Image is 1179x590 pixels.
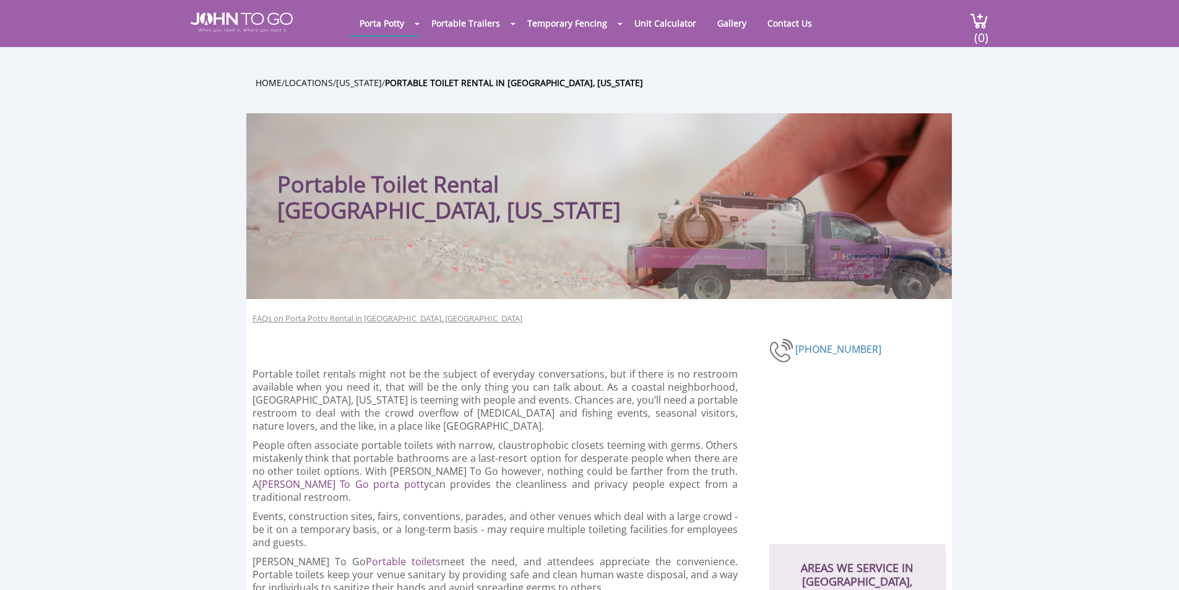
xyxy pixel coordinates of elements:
[974,19,988,46] span: (0)
[191,12,293,32] img: JOHN to go
[970,12,988,29] img: cart a
[385,77,643,89] a: Portable Toilet Rental in [GEOGRAPHIC_DATA], [US_STATE]
[259,477,429,491] a: [PERSON_NAME] To Go porta potty
[611,184,946,299] img: Truck
[795,342,881,356] a: [PHONE_NUMBER]
[366,555,441,568] a: Portable toilets
[253,510,738,549] p: Events, construction sites, fairs, conventions, parades, and other venues which deal with a large...
[253,439,738,504] p: People often associate portable toilets with narrow, claustrophobic closets teeming with germs. O...
[256,77,282,89] a: Home
[256,76,961,90] ul: / / /
[422,11,509,35] a: Portable Trailers
[277,138,676,223] h1: Portable Toilet Rental [GEOGRAPHIC_DATA], [US_STATE]
[769,337,795,364] img: phone-number
[625,11,706,35] a: Unit Calculator
[336,77,382,89] a: [US_STATE]
[1129,540,1179,590] button: Live Chat
[253,313,522,324] a: FAQs on Porta Potty Rental in [GEOGRAPHIC_DATA], [GEOGRAPHIC_DATA]
[758,11,821,35] a: Contact Us
[285,77,333,89] a: Locations
[708,11,756,35] a: Gallery
[253,368,738,433] p: Portable toilet rentals might not be the subject of everyday conversations, but if there is no re...
[350,11,413,35] a: Porta Potty
[518,11,616,35] a: Temporary Fencing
